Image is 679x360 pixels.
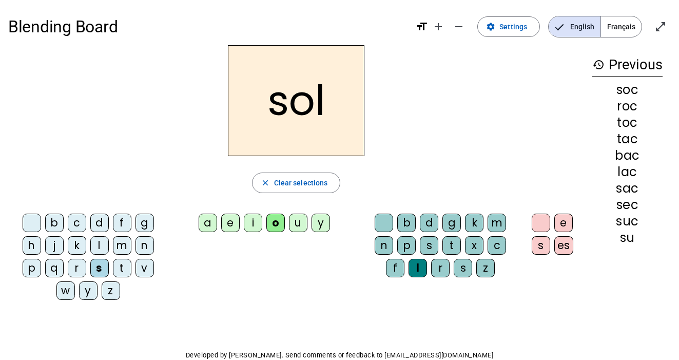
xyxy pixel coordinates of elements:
div: k [465,214,483,232]
div: lac [592,166,663,178]
div: roc [592,100,663,112]
div: a [199,214,217,232]
div: l [409,259,427,277]
div: z [102,281,120,300]
button: Settings [477,16,540,37]
div: t [442,236,461,255]
div: sec [592,199,663,211]
div: k [68,236,86,255]
div: r [431,259,450,277]
div: c [68,214,86,232]
div: r [68,259,86,277]
div: soc [592,84,663,96]
div: s [532,236,550,255]
button: Enter full screen [650,16,671,37]
div: d [420,214,438,232]
div: i [244,214,262,232]
div: tac [592,133,663,145]
h3: Previous [592,53,663,77]
mat-icon: format_size [416,21,428,33]
span: Settings [499,21,527,33]
div: b [45,214,64,232]
div: v [135,259,154,277]
div: s [454,259,472,277]
div: toc [592,117,663,129]
mat-icon: add [432,21,444,33]
div: o [266,214,285,232]
h1: Blending Board [8,10,408,43]
mat-icon: remove [453,21,465,33]
span: Clear selections [274,177,328,189]
div: g [442,214,461,232]
div: c [488,236,506,255]
mat-icon: history [592,59,605,71]
div: es [554,236,573,255]
div: bac [592,149,663,162]
div: n [135,236,154,255]
button: Clear selections [252,173,341,193]
button: Decrease font size [449,16,469,37]
div: p [397,236,416,255]
div: y [312,214,330,232]
span: English [549,16,600,37]
div: suc [592,215,663,228]
mat-icon: open_in_full [654,21,667,33]
mat-button-toggle-group: Language selection [548,16,642,37]
div: m [488,214,506,232]
div: h [23,236,41,255]
div: j [45,236,64,255]
mat-icon: close [261,178,270,187]
div: t [113,259,131,277]
mat-icon: settings [486,22,495,31]
div: su [592,232,663,244]
div: e [221,214,240,232]
h2: sol [228,45,364,156]
div: sac [592,182,663,195]
div: x [465,236,483,255]
div: y [79,281,98,300]
div: q [45,259,64,277]
div: z [476,259,495,277]
div: b [397,214,416,232]
div: d [90,214,109,232]
span: Français [601,16,642,37]
div: f [113,214,131,232]
div: n [375,236,393,255]
div: l [90,236,109,255]
div: g [135,214,154,232]
div: m [113,236,131,255]
div: e [554,214,573,232]
div: f [386,259,404,277]
button: Increase font size [428,16,449,37]
div: u [289,214,307,232]
div: s [90,259,109,277]
div: p [23,259,41,277]
div: w [56,281,75,300]
div: s [420,236,438,255]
